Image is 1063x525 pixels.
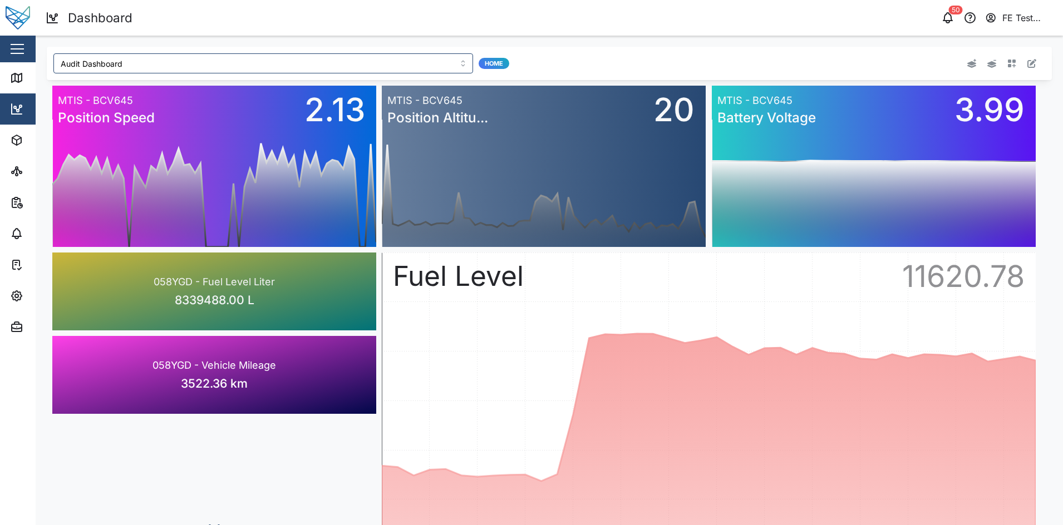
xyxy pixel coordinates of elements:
[387,110,488,126] tspan: Position Altitu...
[949,6,963,14] div: 50
[485,58,504,68] span: Home
[29,321,62,333] div: Admin
[717,110,816,126] tspan: Battery Voltage
[53,53,473,73] input: Choose a dashboard
[6,6,30,30] img: Main Logo
[717,94,793,106] tspan: MTIS - BCV645
[304,90,365,129] tspan: 2.13
[1002,11,1054,25] div: FE Test Admin
[653,90,695,129] tspan: 20
[29,134,63,146] div: Assets
[29,290,68,302] div: Settings
[68,8,132,28] div: Dashboard
[29,196,67,209] div: Reports
[985,10,1054,26] button: FE Test Admin
[175,291,254,309] span: 8339488.00 L
[181,374,248,393] span: 3522.36 km
[154,274,275,290] span: 058YGD - Fuel Level Liter
[387,94,462,106] tspan: MTIS - BCV645
[58,110,155,126] tspan: Position Speed
[954,90,1025,129] tspan: 3.99
[58,94,133,106] tspan: MTIS - BCV645
[29,72,54,84] div: Map
[152,358,276,373] span: 058YGD - Vehicle Mileage
[29,227,63,240] div: Alarms
[29,165,56,177] div: Sites
[29,103,79,115] div: Dashboard
[29,259,60,271] div: Tasks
